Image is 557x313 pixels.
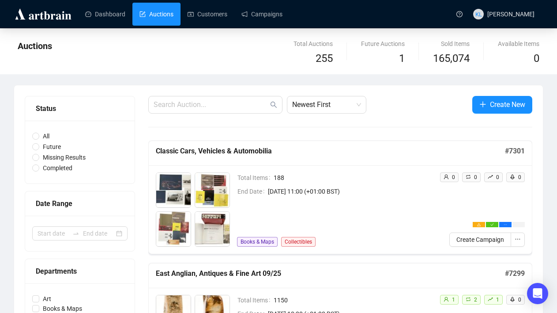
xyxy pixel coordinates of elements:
span: rise [488,174,493,179]
span: 255 [316,52,333,65]
span: 1 [496,297,499,303]
div: Departments [36,266,124,277]
span: user [444,297,449,302]
div: Future Auctions [361,39,405,49]
span: retweet [466,297,471,302]
span: 2 [474,297,477,303]
span: warning [477,223,481,226]
span: rocket [510,174,515,179]
span: Completed [39,163,76,173]
h5: East Anglian, Antiques & Fine Art 09/25 [156,268,505,279]
a: Campaigns [241,3,282,26]
span: Missing Results [39,153,89,162]
a: Customers [188,3,227,26]
span: ellipsis [515,236,521,242]
span: question-circle [456,11,463,17]
span: user [444,174,449,179]
span: 0 [518,297,521,303]
span: Auctions [18,41,52,51]
span: 1150 [274,295,433,305]
h5: Classic Cars, Vehicles & Automobilia [156,146,505,156]
span: 0 [534,52,539,65]
span: Total Items [237,173,274,183]
input: Start date [38,229,69,238]
div: Total Auctions [294,39,333,49]
span: to [72,230,79,237]
span: [PERSON_NAME] [487,11,534,18]
button: Create Campaign [449,233,511,247]
span: Books & Maps [237,237,278,247]
div: Open Intercom Messenger [527,283,548,304]
h5: # 7301 [505,146,525,156]
span: Create Campaign [456,235,504,244]
span: 0 [452,174,455,180]
h5: # 7299 [505,268,525,279]
span: retweet [466,174,471,179]
img: 2_1.jpg [195,173,230,207]
span: Newest First [292,96,361,113]
span: 188 [274,173,433,183]
img: 1_1.jpg [156,173,191,207]
span: swap-right [72,230,79,237]
span: check [490,223,494,226]
a: Auctions [139,3,173,26]
span: KL [475,9,482,19]
div: Date Range [36,198,124,209]
input: Search Auction... [154,99,268,110]
div: Sold Items [433,39,470,49]
a: Dashboard [85,3,125,26]
img: 3_1.jpg [156,212,191,246]
div: Status [36,103,124,114]
img: logo [14,7,73,21]
span: 0 [496,174,499,180]
span: [DATE] 11:00 (+01:00 BST) [268,187,433,196]
span: 165,074 [433,50,470,67]
span: Total Items [237,295,274,305]
span: search [270,101,277,108]
span: Art [39,294,55,304]
button: Create New [472,96,532,114]
span: rocket [510,297,515,302]
span: rise [488,297,493,302]
span: 0 [474,174,477,180]
span: All [39,131,53,141]
div: Available Items [498,39,539,49]
span: Collectibles [281,237,316,247]
img: 4_1.jpg [195,212,230,246]
span: Future [39,142,64,152]
a: Classic Cars, Vehicles & Automobilia#7301Total Items188End Date[DATE] 11:00 (+01:00 BST)Books & M... [148,141,532,254]
span: plus [479,101,486,108]
span: ellipsis [504,223,507,226]
input: End date [83,229,114,238]
span: 1 [399,52,405,65]
span: 0 [518,174,521,180]
span: Create New [490,99,525,110]
span: 1 [452,297,455,303]
span: End Date [237,187,268,196]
